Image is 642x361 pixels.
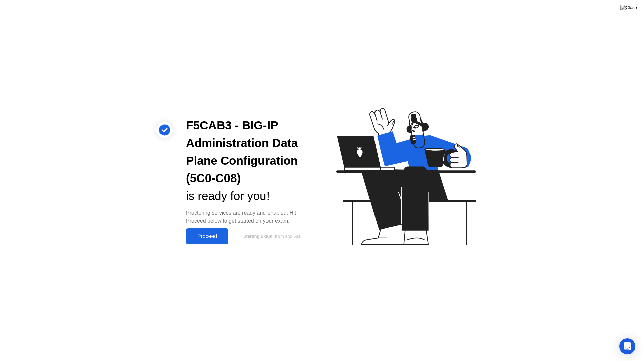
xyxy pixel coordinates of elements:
img: Close [620,5,637,10]
div: is ready for you! [186,187,310,205]
div: Open Intercom Messenger [619,338,635,354]
div: Proctoring services are ready and enabled. Hit Proceed below to get started on your exam. [186,209,310,225]
div: Proceed [188,233,226,239]
button: Proceed [186,228,228,244]
span: 9m and 58s [278,234,300,239]
div: F5CAB3 - BIG-IP Administration Data Plane Configuration (5C0-C08) [186,117,310,187]
button: Starting Exam in9m and 58s [232,230,310,243]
